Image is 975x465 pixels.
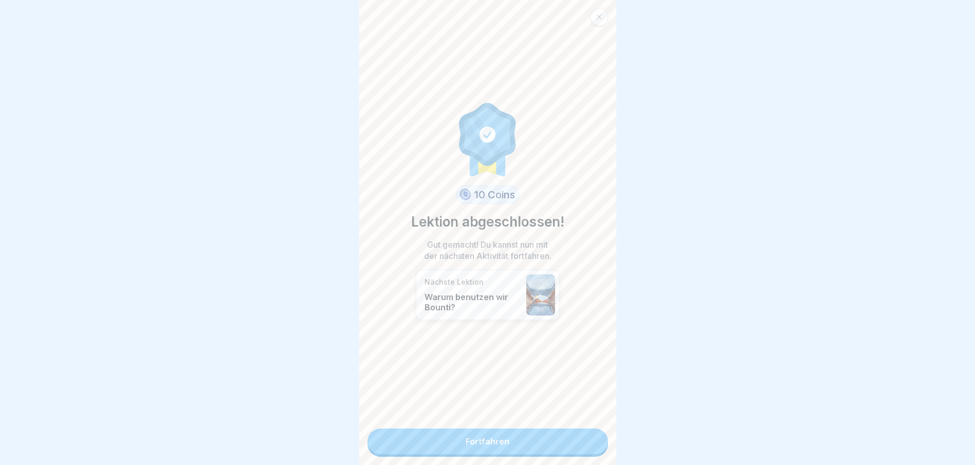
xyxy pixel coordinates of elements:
[367,429,608,454] a: Fortfahren
[456,185,520,204] div: 10 Coins
[425,277,521,287] p: Nächste Lektion
[453,100,522,177] img: completion.svg
[411,212,564,232] p: Lektion abgeschlossen!
[421,239,555,262] p: Gut gemacht! Du kannst nun mit der nächsten Aktivität fortfahren.
[457,187,472,202] img: coin.svg
[425,292,521,312] p: Warum benutzen wir Bounti?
